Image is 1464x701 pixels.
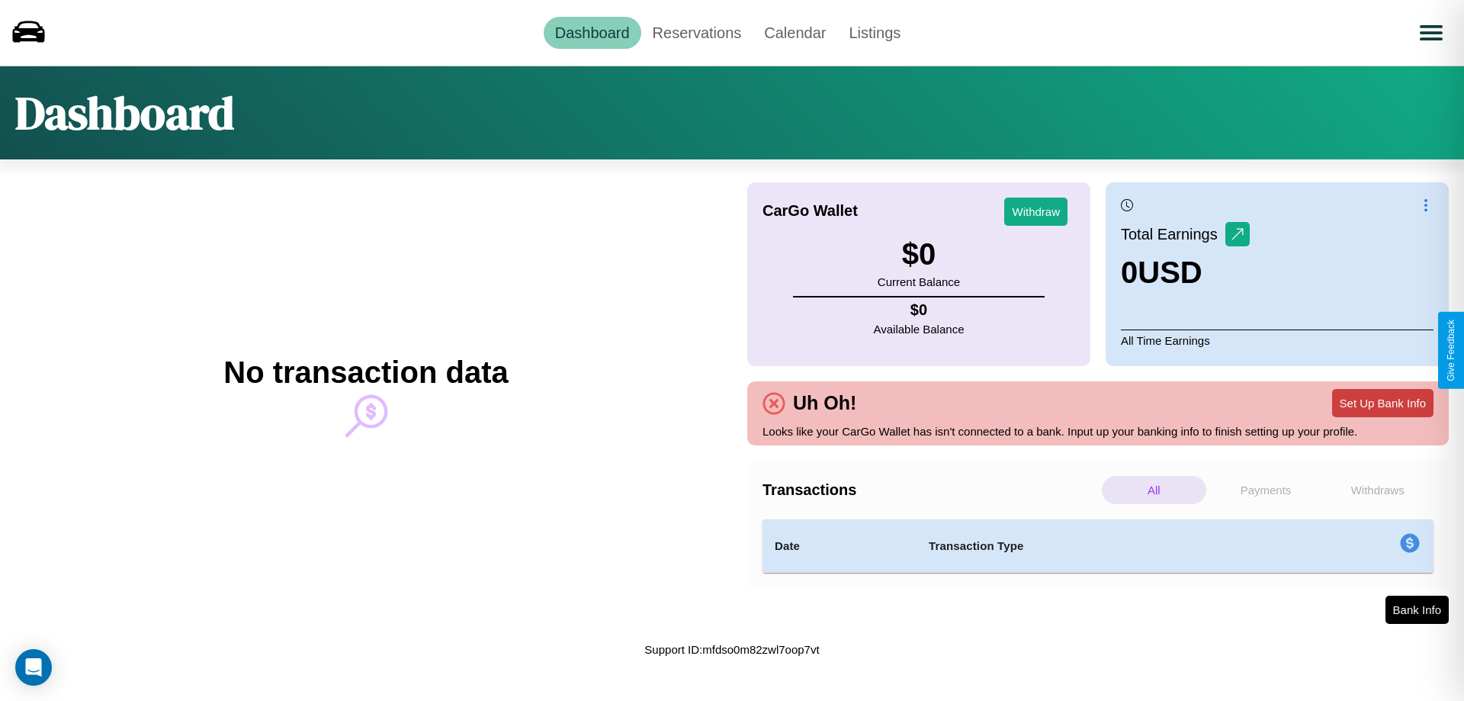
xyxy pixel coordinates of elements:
[15,82,234,144] h1: Dashboard
[878,237,960,272] h3: $ 0
[1214,476,1318,504] p: Payments
[1410,11,1453,54] button: Open menu
[785,392,864,414] h4: Uh Oh!
[223,355,508,390] h2: No transaction data
[929,537,1275,555] h4: Transaction Type
[1332,389,1433,417] button: Set Up Bank Info
[15,649,52,686] div: Open Intercom Messenger
[1102,476,1206,504] p: All
[1325,476,1430,504] p: Withdraws
[544,17,641,49] a: Dashboard
[1121,256,1250,290] h3: 0 USD
[762,481,1098,499] h4: Transactions
[874,319,965,339] p: Available Balance
[837,17,912,49] a: Listings
[1385,596,1449,624] button: Bank Info
[644,639,819,660] p: Support ID: mfdso0m82zwl7oop7vt
[1121,220,1225,248] p: Total Earnings
[762,519,1433,573] table: simple table
[1004,198,1067,226] button: Withdraw
[775,537,904,555] h4: Date
[1121,330,1433,351] p: All Time Earnings
[878,272,960,292] p: Current Balance
[762,421,1433,442] p: Looks like your CarGo Wallet has isn't connected to a bank. Input up your banking info to finish ...
[762,202,858,220] h4: CarGo Wallet
[874,301,965,319] h4: $ 0
[1446,320,1456,381] div: Give Feedback
[753,17,837,49] a: Calendar
[641,17,753,49] a: Reservations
